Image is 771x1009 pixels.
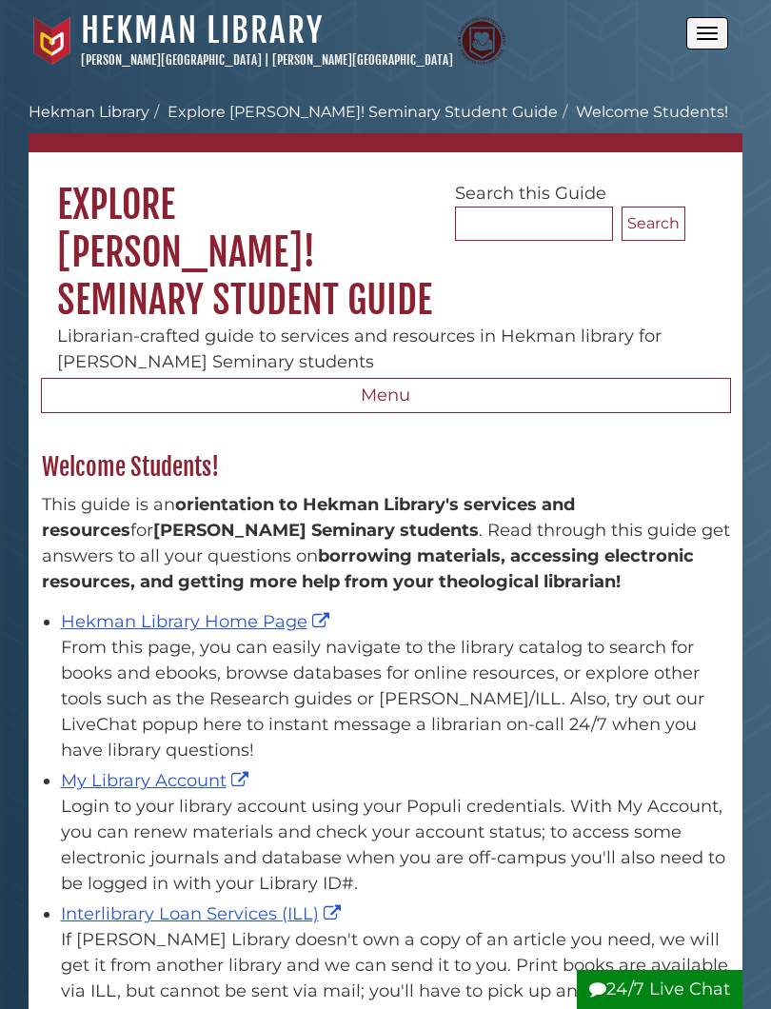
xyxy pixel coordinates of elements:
h1: Explore [PERSON_NAME]! Seminary Student Guide [29,152,742,324]
a: Hekman Library [81,10,324,51]
button: Search [622,207,685,241]
a: Hekman Library Home Page [61,611,334,632]
strong: orientation to Hekman Library's services and resources [42,494,575,541]
a: [PERSON_NAME][GEOGRAPHIC_DATA] [81,52,262,68]
b: borrowing materials, accessing electronic resources, and getting more help from your theological ... [42,545,694,592]
button: Menu [41,378,731,414]
span: This guide is an for . Read through this guide get answers to all your questions on [42,494,730,592]
a: [PERSON_NAME][GEOGRAPHIC_DATA] [272,52,453,68]
span: Librarian-crafted guide to services and resources in Hekman library for [PERSON_NAME] Seminary st... [57,326,662,372]
div: From this page, you can easily navigate to the library catalog to search for books and ebooks, br... [61,635,730,763]
a: My Library Account [61,770,253,791]
a: Interlibrary Loan Services (ILL) [61,903,346,924]
strong: [PERSON_NAME] Seminary students [153,520,479,541]
img: Calvin Theological Seminary [458,17,505,65]
img: Calvin University [29,17,76,65]
a: Hekman Library [29,103,149,121]
button: 24/7 Live Chat [577,970,742,1009]
span: | [265,52,269,68]
li: Welcome Students! [558,101,728,124]
div: Login to your library account using your Populi credentials. With My Account, you can renew mater... [61,794,730,897]
h2: Welcome Students! [32,452,740,483]
nav: breadcrumb [29,101,742,152]
button: Open the menu [686,17,728,49]
a: Explore [PERSON_NAME]! Seminary Student Guide [168,103,558,121]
